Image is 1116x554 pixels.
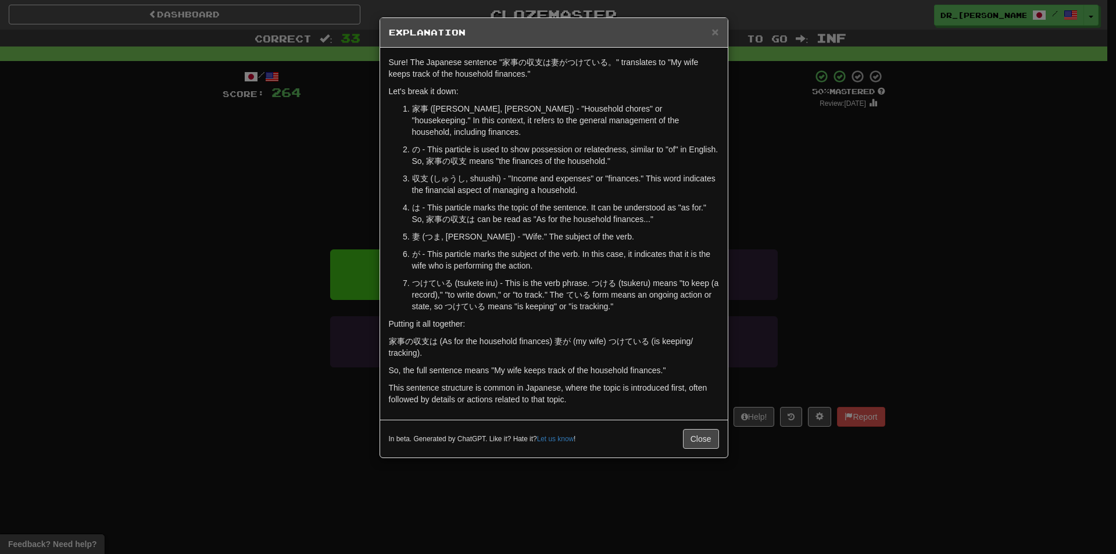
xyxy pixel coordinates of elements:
[412,231,719,242] p: 妻 (つま, [PERSON_NAME]) - "Wife." The subject of the verb.
[389,27,719,38] h5: Explanation
[389,85,719,97] p: Let's break it down:
[389,434,576,444] small: In beta. Generated by ChatGPT. Like it? Hate it? !
[711,25,718,38] span: ×
[711,26,718,38] button: Close
[537,435,574,443] a: Let us know
[412,144,719,167] p: の - This particle is used to show possession or relatedness, similar to "of" in English. So, 家事の収...
[683,429,719,449] button: Close
[389,364,719,376] p: So, the full sentence means "My wife keeps track of the household finances."
[412,277,719,312] p: つけている (tsukete iru) - This is the verb phrase. つける (tsukeru) means "to keep (a record)," "to writ...
[389,382,719,405] p: This sentence structure is common in Japanese, where the topic is introduced first, often followe...
[412,103,719,138] p: 家事 ([PERSON_NAME], [PERSON_NAME]) - "Household chores" or "housekeeping." In this context, it ref...
[389,318,719,330] p: Putting it all together:
[412,173,719,196] p: 収支 (しゅうし, shuushi) - "Income and expenses" or "finances." This word indicates the financial aspec...
[389,335,719,359] p: 家事の収支は (As for the household finances) 妻が (my wife) つけている (is keeping/ tracking).
[389,56,719,80] p: Sure! The Japanese sentence "家事の収支は妻がつけている。" translates to "My wife keeps track of the household ...
[412,248,719,271] p: が - This particle marks the subject of the verb. In this case, it indicates that it is the wife w...
[412,202,719,225] p: は - This particle marks the topic of the sentence. It can be understood as "as for." So, 家事の収支は c...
